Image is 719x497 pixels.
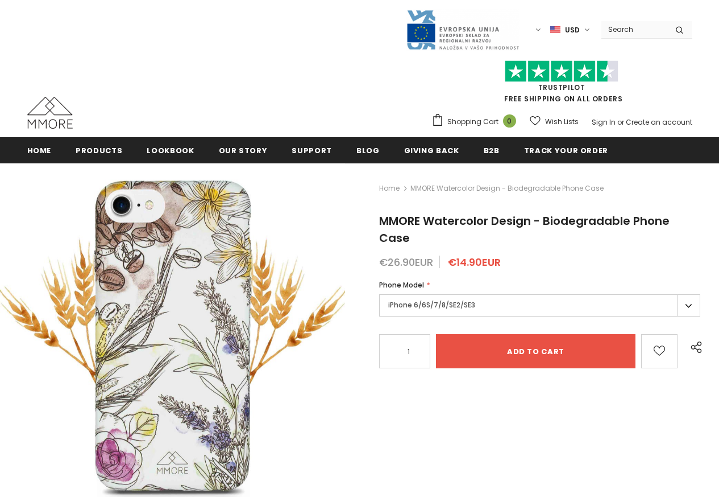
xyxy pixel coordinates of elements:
[76,145,122,156] span: Products
[379,213,670,246] span: MMORE Watercolor Design - Biodegradable Phone Case
[292,145,332,156] span: support
[617,117,624,127] span: or
[545,116,579,128] span: Wish Lists
[379,280,424,290] span: Phone Model
[219,145,268,156] span: Our Story
[27,137,52,163] a: Home
[431,113,522,130] a: Shopping Cart 0
[292,137,332,163] a: support
[379,182,400,195] a: Home
[601,21,667,38] input: Search Site
[76,137,122,163] a: Products
[503,114,516,128] span: 0
[530,112,579,132] a: Wish Lists
[147,137,194,163] a: Lookbook
[550,25,560,35] img: USD
[406,9,519,51] img: Javni Razpis
[431,65,692,104] span: FREE SHIPPING ON ALL ORDERS
[27,97,73,129] img: MMORE Cases
[484,137,500,163] a: B2B
[356,145,380,156] span: Blog
[538,83,585,92] a: Trustpilot
[404,145,459,156] span: Giving back
[524,137,608,163] a: Track your order
[626,117,692,127] a: Create an account
[379,294,700,317] label: iPhone 6/6S/7/8/SE2/SE3
[505,60,618,83] img: Trust Pilot Stars
[436,334,635,368] input: Add to cart
[147,145,194,156] span: Lookbook
[379,255,433,269] span: €26.90EUR
[565,24,580,36] span: USD
[410,182,604,195] span: MMORE Watercolor Design - Biodegradable Phone Case
[406,24,519,34] a: Javni Razpis
[592,117,616,127] a: Sign In
[219,137,268,163] a: Our Story
[404,137,459,163] a: Giving back
[447,116,498,128] span: Shopping Cart
[524,145,608,156] span: Track your order
[356,137,380,163] a: Blog
[448,255,501,269] span: €14.90EUR
[27,145,52,156] span: Home
[484,145,500,156] span: B2B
